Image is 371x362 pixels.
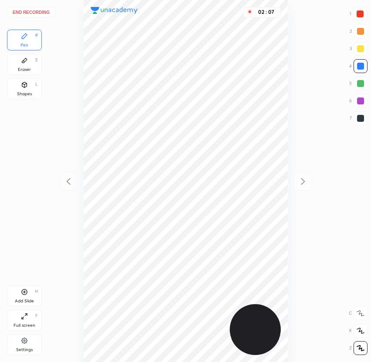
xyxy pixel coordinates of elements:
[91,7,138,14] img: logo.38c385cc.svg
[15,299,34,303] div: Add Slide
[349,306,368,320] div: C
[349,341,368,355] div: Z
[256,9,277,15] div: 02 : 07
[350,111,368,125] div: 7
[350,7,367,21] div: 1
[349,94,368,108] div: 6
[35,82,38,87] div: L
[35,314,38,318] div: F
[349,59,368,73] div: 4
[349,324,368,338] div: X
[350,24,368,38] div: 2
[35,58,38,62] div: E
[16,348,33,352] div: Settings
[35,289,38,294] div: H
[14,323,35,328] div: Full screen
[35,34,38,38] div: P
[7,7,55,17] button: End recording
[20,43,28,47] div: Pen
[17,92,32,96] div: Shapes
[18,67,31,72] div: Eraser
[350,42,368,56] div: 3
[349,77,368,90] div: 5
